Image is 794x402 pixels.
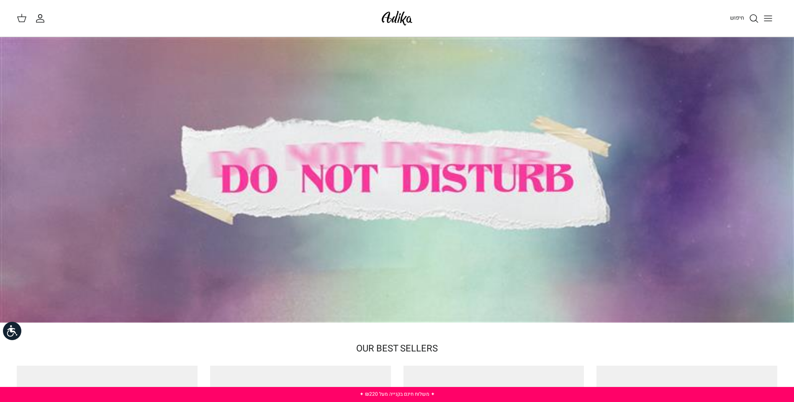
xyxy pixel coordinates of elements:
a: החשבון שלי [35,13,49,23]
button: Toggle menu [759,9,777,28]
span: חיפוש [730,14,744,22]
a: OUR BEST SELLERS [356,342,438,355]
a: ✦ משלוח חינם בקנייה מעל ₪220 ✦ [360,390,435,398]
a: חיפוש [730,13,759,23]
img: Adika IL [379,8,415,28]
